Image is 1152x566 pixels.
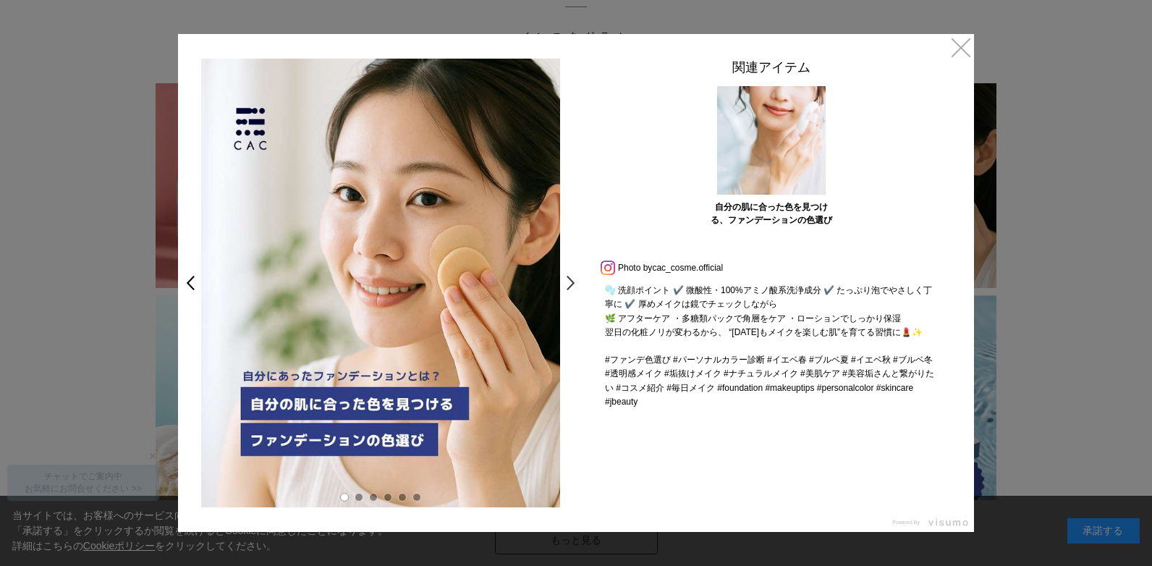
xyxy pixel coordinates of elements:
[201,59,560,507] img: e9081a10-210f-4b1b-8a27-22e38f0cd640-large.jpg
[177,270,197,296] a: <
[590,59,952,83] div: 関連アイテム
[948,34,974,60] a: ×
[708,200,835,227] div: 自分の肌に合った色を見つける、ファンデーションの色選び
[652,263,723,273] a: cac_cosme.official
[618,259,652,276] span: Photo by
[564,270,585,296] a: >
[717,86,826,195] img: 24column_list.jpg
